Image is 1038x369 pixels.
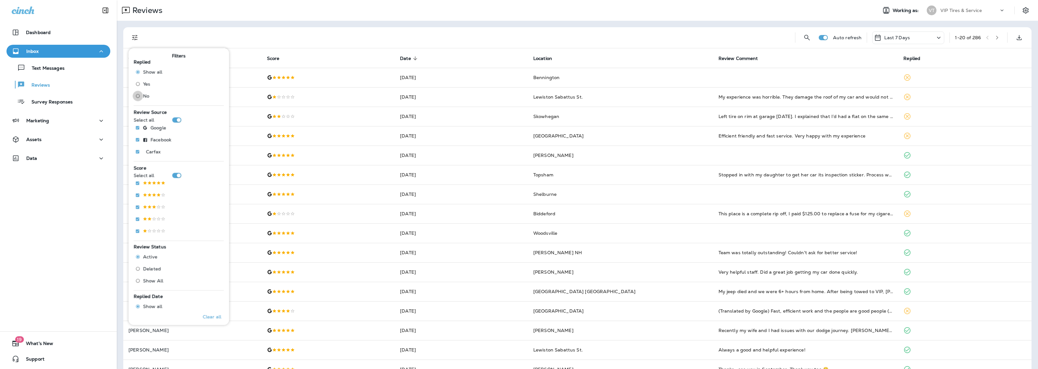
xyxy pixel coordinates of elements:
[267,55,288,61] span: Score
[26,118,49,123] p: Marketing
[26,49,39,54] p: Inbox
[395,146,528,165] td: [DATE]
[395,262,528,282] td: [DATE]
[26,137,42,142] p: Assets
[718,308,893,314] div: (Translated by Google) Fast, efficient work and the people are good people (Original) Trabalho rá...
[533,75,560,80] span: Bennington
[172,53,186,59] span: Filters
[395,68,528,87] td: [DATE]
[395,282,528,301] td: [DATE]
[533,250,582,256] span: [PERSON_NAME] NH
[718,113,893,120] div: Left tire on rim at garage on Saturday. I explained that I’d had a flat on the same tire 1 week p...
[395,223,528,243] td: [DATE]
[6,45,110,58] button: Inbox
[6,133,110,146] button: Assets
[128,44,229,325] div: Filters
[26,30,51,35] p: Dashboard
[143,267,161,272] span: Deleted
[718,327,893,334] div: Recently my wife and I had issues with our dodge journey. Frank, Patrick and Tom were fantastic. ...
[718,55,766,61] span: Review Comment
[533,56,552,61] span: Location
[134,110,167,115] span: Review Source
[128,328,257,333] p: [PERSON_NAME]
[533,113,559,119] span: Skowhegan
[533,327,573,333] span: [PERSON_NAME]
[718,94,893,100] div: My experience was horrible. They damage the roof of my car and would not admit it. I will make su...
[395,321,528,340] td: [DATE]
[955,35,981,40] div: 1 - 20 of 286
[267,56,280,61] span: Score
[801,31,814,44] button: Search Reviews
[143,69,162,75] span: Show all
[718,269,893,275] div: Very helpful staff. Did a great job getting my car done quickly.
[25,82,50,89] p: Reviews
[395,184,528,204] td: [DATE]
[893,8,920,13] span: Working as:
[143,255,157,260] span: Active
[533,289,635,294] span: [GEOGRAPHIC_DATA] [GEOGRAPHIC_DATA]
[6,337,110,350] button: 19What's New
[6,152,110,165] button: Data
[143,93,149,99] span: No
[25,65,65,72] p: Text Messages
[96,4,115,17] button: Collapse Sidebar
[533,230,557,236] span: Woodsville
[940,8,982,13] p: VIP Tires & Service
[718,347,893,353] div: Always a good and helpful experience!
[533,211,555,217] span: Biddeford
[19,341,53,349] span: What's New
[151,137,171,142] p: Facebook
[903,56,920,61] span: Replied
[395,340,528,360] td: [DATE]
[395,126,528,146] td: [DATE]
[6,95,110,108] button: Survey Responses
[143,279,163,284] span: Show All
[134,244,166,250] span: Review Status
[25,99,73,105] p: Survey Responses
[130,6,163,15] p: Reviews
[400,56,411,61] span: Date
[143,81,150,87] span: Yes
[203,314,221,319] p: Clear all
[533,172,553,178] span: Topsham
[533,152,573,158] span: [PERSON_NAME]
[533,55,561,61] span: Location
[395,301,528,321] td: [DATE]
[400,55,419,61] span: Date
[15,336,24,343] span: 19
[718,56,758,61] span: Review Comment
[927,6,936,15] div: VT
[718,210,893,217] div: This place is a complete rip off, I paid $125.00 to replace a fuse for my cigarette lighters in m...
[134,59,151,65] span: Replied
[134,294,163,300] span: Replied Date
[718,288,893,295] div: My jeep died and we were 6+ hours from home. After being towed to VIP, Jonathan and Danny took gr...
[395,165,528,184] td: [DATE]
[533,133,584,139] span: [GEOGRAPHIC_DATA]
[26,156,37,161] p: Data
[134,165,146,171] span: Score
[128,347,257,352] p: [PERSON_NAME]
[6,78,110,91] button: Reviews
[395,87,528,107] td: [DATE]
[718,172,893,178] div: Stopped in with my daughter to get her car its inspection sticker. Process was extremely fast and...
[200,309,224,325] button: Clear all
[718,249,893,256] div: Team was totally outstanding! Couldn't ask for better service!
[151,125,166,130] p: Google
[533,308,584,314] span: [GEOGRAPHIC_DATA]
[395,107,528,126] td: [DATE]
[1013,31,1026,44] button: Export as CSV
[143,304,162,309] span: Show all
[19,356,44,364] span: Support
[395,243,528,262] td: [DATE]
[6,26,110,39] button: Dashboard
[903,55,929,61] span: Replied
[395,204,528,223] td: [DATE]
[6,114,110,127] button: Marketing
[6,352,110,365] button: Support
[533,94,583,100] span: Lewiston Sabattus St.
[718,133,893,139] div: Efficient friendly and fast service. Very happy with my experience
[1020,5,1032,16] button: Settings
[533,347,583,353] span: Lewiston Sabattus St.
[134,173,154,178] p: Select all
[146,149,161,154] p: Carfax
